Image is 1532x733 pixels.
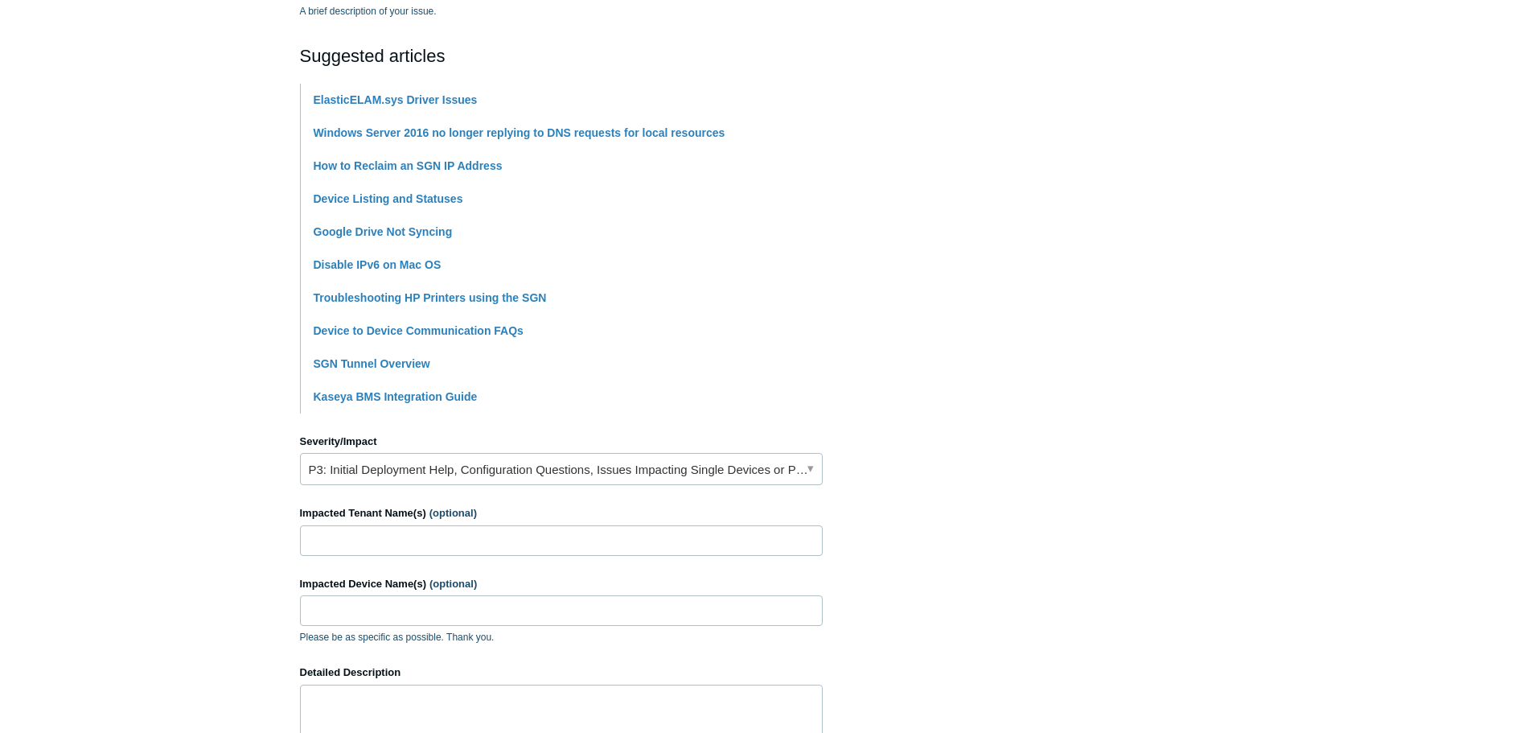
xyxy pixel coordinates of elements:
p: A brief description of your issue. [300,4,823,19]
label: Impacted Tenant Name(s) [300,505,823,521]
span: (optional) [429,578,477,590]
a: Google Drive Not Syncing [314,225,453,238]
a: Troubleshooting HP Printers using the SGN [314,291,547,304]
a: Kaseya BMS Integration Guide [314,390,478,403]
label: Impacted Device Name(s) [300,576,823,592]
a: SGN Tunnel Overview [314,357,430,370]
a: How to Reclaim an SGN IP Address [314,159,503,172]
a: Device to Device Communication FAQs [314,324,524,337]
span: (optional) [429,507,477,519]
a: P3: Initial Deployment Help, Configuration Questions, Issues Impacting Single Devices or Past Out... [300,453,823,485]
label: Severity/Impact [300,434,823,450]
p: Please be as specific as possible. Thank you. [300,630,823,644]
a: ElasticELAM.sys Driver Issues [314,93,478,106]
label: Detailed Description [300,665,823,681]
a: Windows Server 2016 no longer replying to DNS requests for local resources [314,126,725,139]
a: Device Listing and Statuses [314,192,463,205]
h2: Suggested articles [300,43,823,69]
a: Disable IPv6 on Mac OS [314,258,442,271]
